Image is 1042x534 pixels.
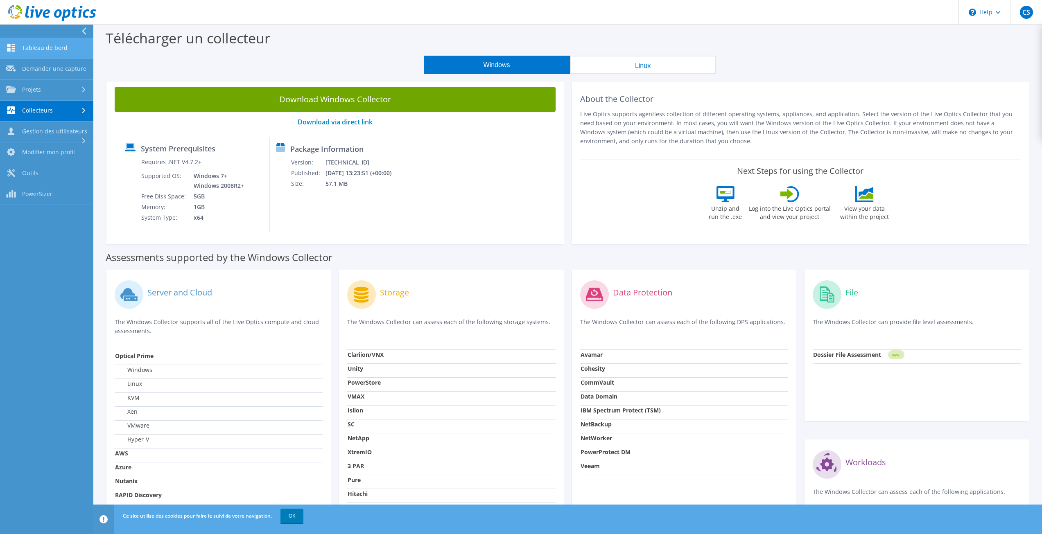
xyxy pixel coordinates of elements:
p: The Windows Collector supports all of the Live Optics compute and cloud assessments. [115,318,323,336]
strong: IBM Spectrum Protect (TSM) [581,406,661,414]
td: 5GB [188,191,246,202]
p: The Windows Collector can provide file level assessments. [813,318,1021,334]
p: The Windows Collector can assess each of the following storage systems. [347,318,555,334]
td: [TECHNICAL_ID] [325,157,402,168]
a: Download via direct link [298,117,373,126]
svg: \n [969,9,976,16]
label: KVM [115,394,140,402]
label: Data Protection [613,288,672,297]
span: Ce site utilise des cookies pour faire le suivi de votre navigation. [123,512,272,519]
button: Linux [570,56,716,74]
strong: NetBackup [581,420,612,428]
td: Size: [291,178,325,189]
strong: CommVault [581,379,614,386]
label: VMware [115,421,149,430]
label: Hyper-V [115,435,149,444]
td: Windows 7+ Windows 2008R2+ [188,171,246,191]
label: Workloads [845,458,886,466]
strong: XtremIO [348,448,372,456]
td: 57.1 MB [325,178,402,189]
button: Windows [424,56,570,74]
strong: Unity [348,365,363,372]
strong: Optical Prime [115,352,154,360]
td: Memory: [141,202,188,212]
strong: Pure [348,476,361,484]
strong: Clariion/VNX [348,351,384,358]
strong: 3 PAR [348,462,364,470]
label: Next Steps for using the Collector [737,166,863,176]
strong: Dossier File Assessment [813,351,881,358]
strong: Cohesity [581,365,605,372]
td: x64 [188,212,246,223]
td: [DATE] 13:23:51 (+00:00) [325,168,402,178]
label: Xen [115,408,138,416]
strong: AWS [115,449,128,457]
td: Free Disk Space: [141,191,188,202]
td: Published: [291,168,325,178]
span: CS [1020,6,1033,19]
tspan: NEW! [892,353,900,357]
strong: Isilon [348,406,363,414]
label: Storage [380,288,409,297]
strong: NetWorker [581,434,612,442]
td: Supported OS: [141,171,188,191]
label: Package Information [290,145,364,153]
strong: IBM [348,504,359,511]
label: Server and Cloud [147,288,212,297]
label: Windows [115,366,152,374]
strong: PowerProtect DM [581,448,631,456]
label: Unzip and run the .exe [707,202,744,221]
p: The Windows Collector can assess each of the following DPS applications. [580,318,788,334]
td: System Type: [141,212,188,223]
strong: Hitachi [348,490,368,498]
strong: Veeam [581,462,600,470]
a: Download Windows Collector [115,87,556,112]
strong: Azure [115,463,131,471]
strong: Avamar [581,351,603,358]
p: The Windows Collector can assess each of the following applications. [813,487,1021,504]
td: Version: [291,157,325,168]
strong: SC [348,420,355,428]
strong: Data Domain [581,392,617,400]
strong: Nutanix [115,477,138,485]
strong: RAPID Discovery [115,491,162,499]
label: Log into the Live Optics portal and view your project [748,202,831,221]
strong: NetApp [348,434,369,442]
h2: About the Collector [580,94,1021,104]
label: Assessments supported by the Windows Collector [106,253,332,261]
label: File [845,288,858,297]
label: Requires .NET V4.7.2+ [141,158,201,166]
label: View your data within the project [835,202,894,221]
label: Linux [115,380,142,388]
strong: VMAX [348,392,364,400]
p: Live Optics supports agentless collection of different operating systems, appliances, and applica... [580,110,1021,146]
td: 1GB [188,202,246,212]
strong: PowerStore [348,379,381,386]
label: Télécharger un collecteur [106,29,270,47]
label: System Prerequisites [141,144,215,153]
a: OK [280,509,303,523]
